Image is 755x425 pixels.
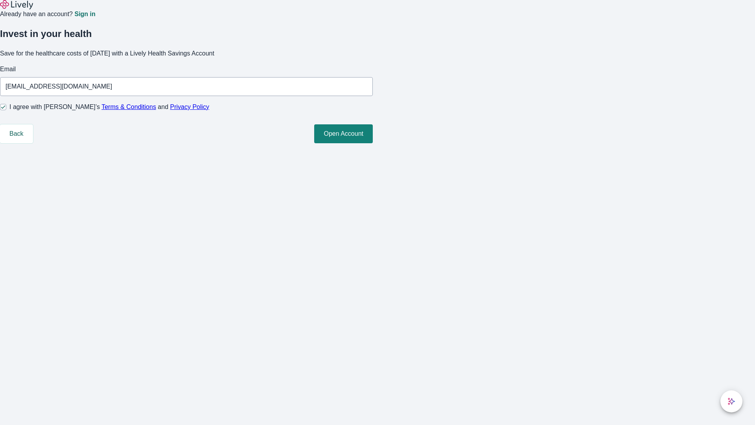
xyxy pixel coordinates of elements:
svg: Lively AI Assistant [727,397,735,405]
a: Sign in [74,11,95,17]
a: Terms & Conditions [101,103,156,110]
span: I agree with [PERSON_NAME]’s and [9,102,209,112]
a: Privacy Policy [170,103,210,110]
button: chat [720,390,742,412]
button: Open Account [314,124,373,143]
